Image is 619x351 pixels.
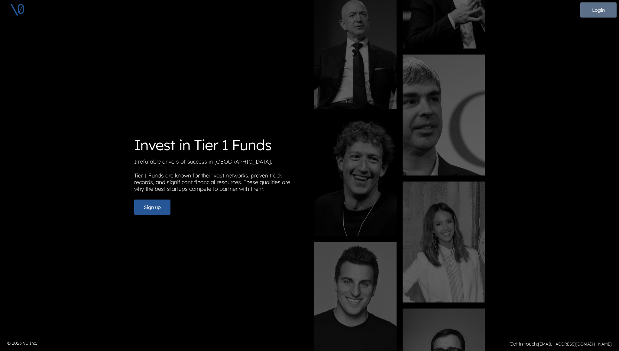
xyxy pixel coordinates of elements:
strong: Get in touch: [510,341,538,347]
p: Tier 1 Funds are known for their vast networks, proven track records, and significant financial r... [134,172,305,195]
a: [EMAIL_ADDRESS][DOMAIN_NAME] [538,341,612,347]
p: © 2025 V0 Inc. [7,340,306,346]
h1: Invest in Tier 1 Funds [134,136,305,154]
p: Irrefutable drivers of success in [GEOGRAPHIC_DATA]. [134,158,305,167]
button: Login [580,2,617,18]
button: Sign up [134,200,170,215]
img: V0 logo [10,2,25,18]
